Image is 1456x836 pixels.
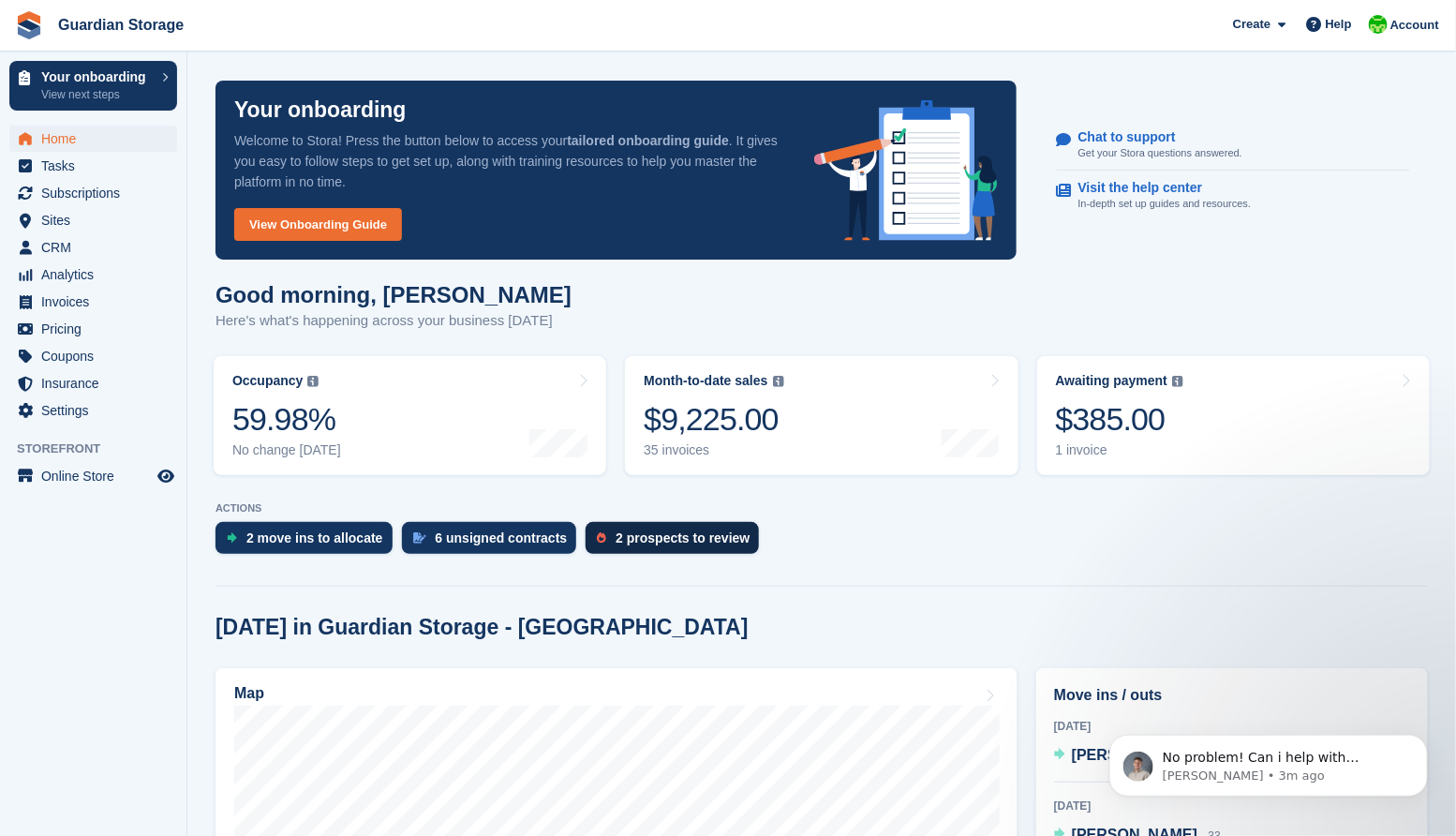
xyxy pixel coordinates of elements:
[773,376,784,387] img: icon-info-grey-7440780725fd019a000dd9b08b2336e03edf1995a4989e88bcd33f0948082b44.svg
[814,100,998,241] img: onboarding-info-6c161a55d2c0e0a8cae90662b2fe09162a5109e8cc188191df67fb4f79e88e88.svg
[1078,145,1242,161] p: Get your Stora questions answered.
[1081,695,1456,827] iframe: Intercom notifications message
[15,11,43,39] img: stora-icon-8386f47178a22dfd0bd8f6a31ec36ba5ce8667c1dd55bd0f319d3a0aa187defe.svg
[41,316,154,342] span: Pricing
[234,99,407,121] p: Your onboarding
[9,207,177,233] a: menu
[215,522,402,563] a: 2 move ins to allocate
[1056,400,1184,439] div: $385.00
[1056,442,1184,458] div: 1 invoice
[1233,15,1270,34] span: Create
[402,522,587,563] a: 6 unsigned contracts
[215,310,572,332] p: Here's what's happening across your business [DATE]
[1072,747,1197,763] span: [PERSON_NAME]
[9,397,177,424] a: menu
[41,289,154,315] span: Invoices
[436,530,568,545] div: 6 unsigned contracts
[644,442,783,458] div: 35 invoices
[41,207,154,233] span: Sites
[1054,718,1410,735] div: [DATE]
[307,376,319,387] img: icon-info-grey-7440780725fd019a000dd9b08b2336e03edf1995a4989e88bcd33f0948082b44.svg
[227,532,237,544] img: move_ins_to_allocate_icon-fdf77a2bb77ea45bf5b3d319d69a93e2d87916cf1d5bf7949dd705db3b84f3ca.svg
[644,373,767,389] div: Month-to-date sales
[41,343,154,369] span: Coupons
[232,373,303,389] div: Occupancy
[9,343,177,369] a: menu
[1390,16,1439,35] span: Account
[1056,373,1168,389] div: Awaiting payment
[9,463,177,489] a: menu
[9,126,177,152] a: menu
[9,153,177,179] a: menu
[9,61,177,111] a: Your onboarding View next steps
[232,442,341,458] div: No change [DATE]
[1054,744,1221,769] a: [PERSON_NAME] 95
[1037,356,1430,475] a: Awaiting payment $385.00 1 invoice
[232,400,341,439] div: 59.98%
[17,440,186,458] span: Storefront
[41,126,154,152] span: Home
[41,397,154,424] span: Settings
[586,522,768,563] a: 2 prospects to review
[214,356,606,475] a: Occupancy 59.98% No change [DATE]
[41,261,154,288] span: Analytics
[9,370,177,396] a: menu
[1078,180,1237,196] p: Visit the help center
[1078,196,1252,212] p: In-depth set up guides and resources.
[155,465,177,487] a: Preview store
[1326,15,1352,34] span: Help
[1054,798,1410,814] div: [DATE]
[215,502,1428,515] p: ACTIONS
[1057,171,1410,221] a: Visit the help center In-depth set up guides and resources.
[567,133,729,148] strong: tailored onboarding guide
[51,9,191,40] a: Guardian Storage
[246,530,383,545] div: 2 move ins to allocate
[234,130,784,192] p: Welcome to Stora! Press the button below to access your . It gives you easy to follow steps to ge...
[1057,120,1410,172] a: Chat to support Get your Stora questions answered.
[625,356,1018,475] a: Month-to-date sales $9,225.00 35 invoices
[41,180,154,206] span: Subscriptions
[9,316,177,342] a: menu
[1054,684,1410,707] h2: Move ins / outs
[215,615,749,640] h2: [DATE] in Guardian Storage - [GEOGRAPHIC_DATA]
[413,532,426,544] img: contract_signature_icon-13c848040528278c33f63329250d36e43548de30e8caae1d1a13099fd9432cc5.svg
[234,208,402,241] a: View Onboarding Guide
[1369,15,1388,34] img: Andrew Kinakin
[41,370,154,396] span: Insurance
[9,234,177,261] a: menu
[597,532,606,544] img: prospect-51fa495bee0391a8d652442698ab0144808aea92771e9ea1ae160a38d050c398.svg
[9,289,177,315] a: menu
[1078,129,1227,145] p: Chat to support
[41,234,154,261] span: CRM
[215,282,572,307] h1: Good morning, [PERSON_NAME]
[41,153,154,179] span: Tasks
[9,180,177,206] a: menu
[9,261,177,288] a: menu
[41,86,153,103] p: View next steps
[234,685,264,702] h2: Map
[41,463,154,489] span: Online Store
[616,530,750,545] div: 2 prospects to review
[41,70,153,83] p: Your onboarding
[644,400,783,439] div: $9,225.00
[1172,376,1183,387] img: icon-info-grey-7440780725fd019a000dd9b08b2336e03edf1995a4989e88bcd33f0948082b44.svg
